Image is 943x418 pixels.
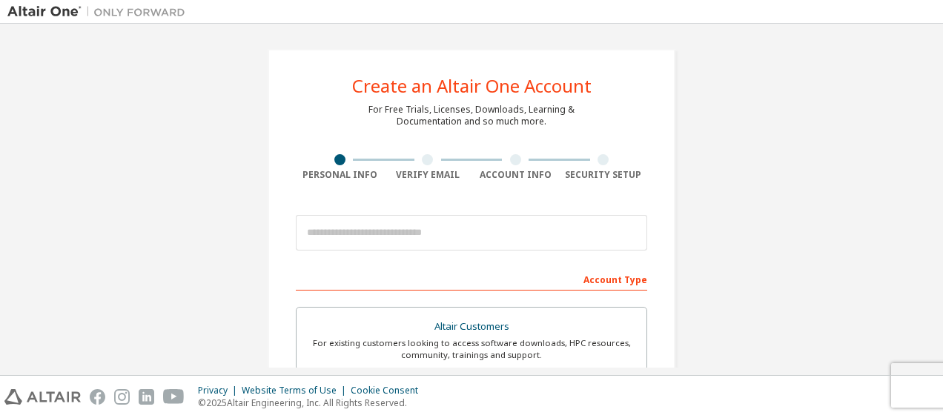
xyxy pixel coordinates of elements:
div: Verify Email [384,169,472,181]
img: Altair One [7,4,193,19]
div: For Free Trials, Licenses, Downloads, Learning & Documentation and so much more. [368,104,575,127]
img: linkedin.svg [139,389,154,405]
div: Account Type [296,267,647,291]
img: instagram.svg [114,389,130,405]
div: Cookie Consent [351,385,427,397]
div: For existing customers looking to access software downloads, HPC resources, community, trainings ... [305,337,638,361]
div: Account Info [471,169,560,181]
div: Security Setup [560,169,648,181]
div: Website Terms of Use [242,385,351,397]
img: youtube.svg [163,389,185,405]
div: Create an Altair One Account [352,77,592,95]
p: © 2025 Altair Engineering, Inc. All Rights Reserved. [198,397,427,409]
img: altair_logo.svg [4,389,81,405]
div: Privacy [198,385,242,397]
img: facebook.svg [90,389,105,405]
div: Altair Customers [305,316,638,337]
div: Personal Info [296,169,384,181]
